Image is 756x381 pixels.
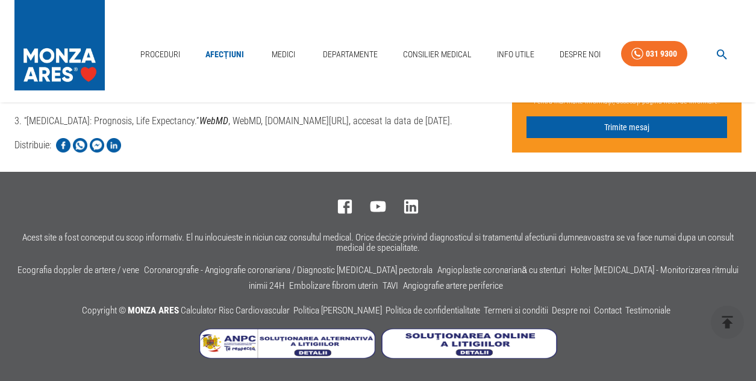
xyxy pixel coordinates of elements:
[249,265,739,291] a: Holter [MEDICAL_DATA] - Monitorizarea ritmului inimii 24H
[383,280,398,291] a: TAVI
[484,305,548,316] a: Termeni si conditii
[526,116,727,139] button: Trimite mesaj
[144,265,433,276] a: Coronarografie - Angiografie coronariana / Diagnostic [MEDICAL_DATA] pectorala
[437,265,566,276] a: Angioplastie coronariană cu stenturi
[181,305,290,316] a: Calculator Risc Cardiovascular
[199,329,375,359] img: Soluționarea Alternativă a Litigiilor
[386,305,480,316] a: Politica de confidentialitate
[107,138,121,153] img: Share on LinkedIn
[199,350,381,361] a: Soluționarea Alternativă a Litigiilor
[199,115,228,127] em: WebMD
[555,42,605,67] a: Despre Noi
[289,280,378,291] a: Embolizare fibrom uterin
[381,329,557,359] img: Soluționarea online a litigiilor
[492,42,539,67] a: Info Utile
[56,138,70,153] img: Share on Facebook
[82,303,674,319] p: Copyright ©
[711,306,744,339] button: delete
[594,305,622,316] a: Contact
[90,138,104,153] img: Share on Facebook Messenger
[17,265,139,276] a: Ecografia doppler de artere / vene
[136,42,185,67] a: Proceduri
[621,41,687,67] a: 031 9300
[293,305,382,316] a: Politica [PERSON_NAME]
[264,42,303,67] a: Medici
[14,138,51,153] p: Distribuie:
[646,46,677,61] div: 031 9300
[14,114,493,128] p: 3. “[MEDICAL_DATA]: Prognosis, Life Expectancy.” , WebMD, [DOMAIN_NAME][URL], accesat la data de ...
[403,280,503,291] a: Angiografie artere periferice
[552,305,590,316] a: Despre noi
[128,305,179,316] span: MONZA ARES
[201,42,249,67] a: Afecțiuni
[73,138,87,153] img: Share on WhatsApp
[14,233,742,253] p: Acest site a fost conceput cu scop informativ. El nu inlocuieste in niciun caz consultul medical....
[381,350,557,361] a: Soluționarea online a litigiilor
[625,305,670,316] a: Testimoniale
[318,42,383,67] a: Departamente
[398,42,476,67] a: Consilier Medical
